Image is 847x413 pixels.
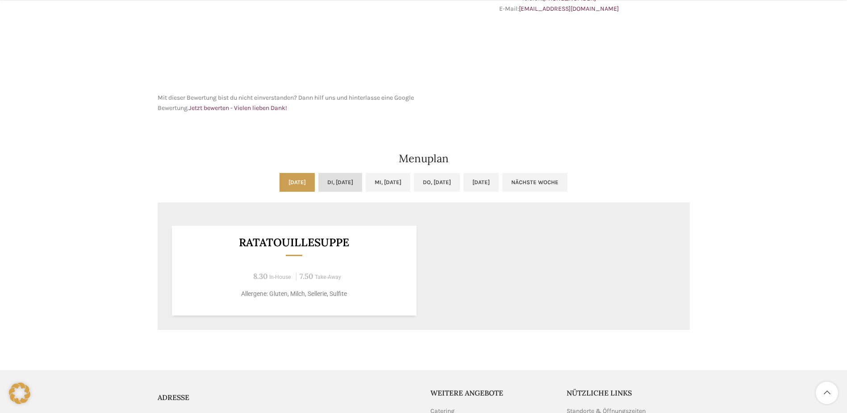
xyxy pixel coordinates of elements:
[519,5,619,13] a: [EMAIL_ADDRESS][DOMAIN_NAME]
[253,271,267,281] span: 8.30
[315,274,341,280] span: Take-Away
[183,289,405,299] p: Allergene: Gluten, Milch, Sellerie, Sulfite
[567,388,690,398] h5: Nützliche Links
[280,173,315,192] a: [DATE]
[318,173,362,192] a: Di, [DATE]
[158,393,189,402] span: ADRESSE
[463,173,499,192] a: [DATE]
[183,237,405,248] h3: Ratatouillesuppe
[300,271,313,281] span: 7.50
[502,173,567,192] a: Nächste Woche
[158,93,419,113] p: Mit dieser Bewertung bist du nicht einverstanden? Dann hilf uns und hinterlasse eine Google Bewer...
[269,274,291,280] span: In-House
[366,173,410,192] a: Mi, [DATE]
[189,104,287,112] a: Jetzt bewerten - Vielen lieben Dank!
[414,173,460,192] a: Do, [DATE]
[816,382,838,404] a: Scroll to top button
[430,388,554,398] h5: Weitere Angebote
[158,153,690,164] h2: Menuplan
